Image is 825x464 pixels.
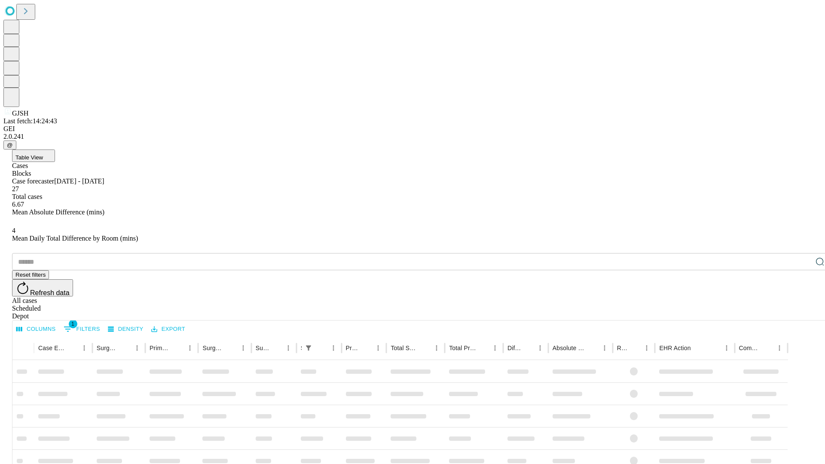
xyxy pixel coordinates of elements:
div: 2.0.241 [3,133,822,140]
button: Sort [360,342,372,354]
div: Total Scheduled Duration [391,345,418,351]
div: GEI [3,125,822,133]
span: GJSH [12,110,28,117]
button: Sort [629,342,641,354]
span: [DATE] - [DATE] [54,177,104,185]
span: 4 [12,227,15,234]
button: Sort [172,342,184,354]
span: 6.67 [12,201,24,208]
span: Mean Daily Total Difference by Room (mins) [12,235,138,242]
button: Sort [761,342,773,354]
div: Total Predicted Duration [449,345,476,351]
button: Menu [237,342,249,354]
span: Table View [15,154,43,161]
button: Menu [282,342,294,354]
button: Sort [419,342,431,354]
div: Difference [507,345,521,351]
span: 27 [12,185,19,192]
button: Select columns [14,323,58,336]
button: Menu [599,342,611,354]
button: Menu [534,342,546,354]
div: Comments [739,345,761,351]
button: Menu [641,342,653,354]
button: @ [3,140,16,150]
button: Sort [692,342,704,354]
div: EHR Action [659,345,691,351]
span: Case forecaster [12,177,54,185]
button: Sort [270,342,282,354]
button: Sort [225,342,237,354]
button: Sort [315,342,327,354]
button: Sort [66,342,78,354]
button: Menu [372,342,384,354]
button: Menu [184,342,196,354]
div: Case Epic Id [38,345,65,351]
button: Table View [12,150,55,162]
span: Mean Absolute Difference (mins) [12,208,104,216]
span: 1 [69,320,77,328]
button: Menu [721,342,733,354]
div: Primary Service [150,345,171,351]
button: Menu [773,342,785,354]
button: Sort [587,342,599,354]
button: Refresh data [12,279,73,296]
div: Absolute Difference [553,345,586,351]
span: Reset filters [15,272,46,278]
div: Surgery Name [202,345,224,351]
button: Menu [431,342,443,354]
div: Predicted In Room Duration [346,345,360,351]
div: Surgeon Name [97,345,118,351]
button: Menu [489,342,501,354]
button: Menu [78,342,90,354]
div: 1 active filter [302,342,315,354]
div: Resolved in EHR [617,345,628,351]
button: Show filters [302,342,315,354]
button: Density [106,323,146,336]
button: Sort [119,342,131,354]
div: Surgery Date [256,345,269,351]
button: Export [149,323,187,336]
button: Sort [477,342,489,354]
button: Menu [327,342,339,354]
button: Reset filters [12,270,49,279]
button: Show filters [61,322,102,336]
button: Menu [131,342,143,354]
button: Sort [522,342,534,354]
span: Last fetch: 14:24:43 [3,117,57,125]
span: Total cases [12,193,42,200]
span: @ [7,142,13,148]
span: Refresh data [30,289,70,296]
